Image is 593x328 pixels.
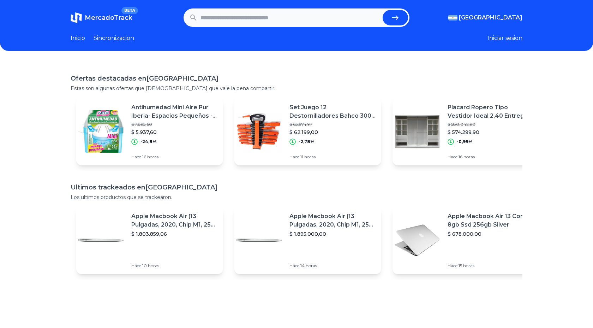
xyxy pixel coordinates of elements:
[289,154,376,160] p: Hace 11 horas
[459,13,522,22] span: [GEOGRAPHIC_DATA]
[234,98,381,165] a: Featured imageSet Juego 12 Destornilladores Bahco 3000 + Llavero De Regalo$ 63.974,97$ 62.199,00-...
[448,129,534,136] p: $ 574.299,90
[289,122,376,127] p: $ 63.974,97
[140,139,157,145] p: -24,8%
[71,12,132,23] a: MercadoTrackBETA
[76,216,126,265] img: Featured image
[121,7,138,14] span: BETA
[131,263,217,269] p: Hace 10 horas
[76,98,223,165] a: Featured imageAntihumedad Mini Aire Pur Iberia- Espacios Pequeños - Pino$ 7.895,60$ 5.937,60-24,8...
[448,212,534,229] p: Apple Macbook Air 13 Core I5 8gb Ssd 256gb Silver
[131,129,217,136] p: $ 5.937,60
[131,103,217,120] p: Antihumedad Mini Aire Pur Iberia- Espacios Pequeños - Pino
[234,107,284,156] img: Featured image
[448,15,457,20] img: Argentina
[448,103,534,120] p: Placard Ropero Tipo Vestidor Ideal 2,40 Entrega Inmediata
[448,154,534,160] p: Hace 16 horas
[457,139,473,145] p: -0,99%
[131,212,217,229] p: Apple Macbook Air (13 Pulgadas, 2020, Chip M1, 256 Gb De Ssd, 8 Gb De Ram) - Plata
[76,206,223,274] a: Featured imageApple Macbook Air (13 Pulgadas, 2020, Chip M1, 256 Gb De Ssd, 8 Gb De Ram) - Plata$...
[289,230,376,238] p: $ 1.895.000,00
[234,206,381,274] a: Featured imageApple Macbook Air (13 Pulgadas, 2020, Chip M1, 256 Gb De Ssd, 8 Gb De Ram) - Plata$...
[289,103,376,120] p: Set Juego 12 Destornilladores Bahco 3000 + Llavero De Regalo
[234,216,284,265] img: Featured image
[393,216,442,265] img: Featured image
[448,230,534,238] p: $ 678.000,00
[85,14,132,22] span: MercadoTrack
[76,107,126,156] img: Featured image
[289,212,376,229] p: Apple Macbook Air (13 Pulgadas, 2020, Chip M1, 256 Gb De Ssd, 8 Gb De Ram) - Plata
[71,85,522,92] p: Estas son algunas ofertas que [DEMOGRAPHIC_DATA] que vale la pena compartir.
[393,107,442,156] img: Featured image
[487,34,522,42] button: Iniciar sesion
[71,194,522,201] p: Los ultimos productos que se trackearon.
[71,74,522,83] h1: Ofertas destacadas en [GEOGRAPHIC_DATA]
[131,122,217,127] p: $ 7.895,60
[131,230,217,238] p: $ 1.803.859,06
[393,98,539,165] a: Featured imagePlacard Ropero Tipo Vestidor Ideal 2,40 Entrega Inmediata$ 580.042,90$ 574.299,90-0...
[94,34,134,42] a: Sincronizacion
[393,206,539,274] a: Featured imageApple Macbook Air 13 Core I5 8gb Ssd 256gb Silver$ 678.000,00Hace 15 horas
[71,12,82,23] img: MercadoTrack
[71,34,85,42] a: Inicio
[448,263,534,269] p: Hace 15 horas
[289,129,376,136] p: $ 62.199,00
[71,182,522,192] h1: Ultimos trackeados en [GEOGRAPHIC_DATA]
[299,139,315,145] p: -2,78%
[448,122,534,127] p: $ 580.042,90
[289,263,376,269] p: Hace 14 horas
[131,154,217,160] p: Hace 16 horas
[448,13,522,22] button: [GEOGRAPHIC_DATA]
